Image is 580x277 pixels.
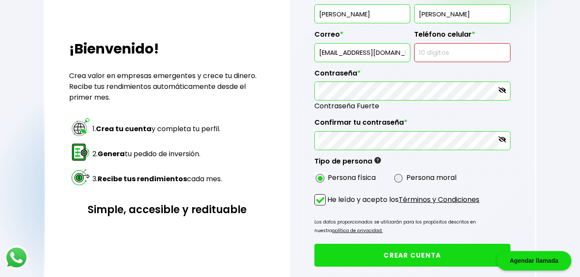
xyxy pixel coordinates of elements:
h3: Simple, accesible y redituable [69,202,265,217]
a: Términos y Condiciones [399,195,479,205]
div: Agendar llamada [497,251,571,271]
strong: Genera [98,149,125,159]
label: Confirmar tu contraseña [314,118,510,131]
a: política de privacidad. [332,227,383,234]
input: 10 dígitos [418,44,506,62]
label: Persona física [328,172,376,183]
strong: Recibe tus rendimientos [98,174,187,184]
td: 1. y completa tu perfil. [92,116,222,141]
p: Los datos proporcionados se utilizarán para los propósitos descritos en nuestra [314,218,510,235]
span: Contraseña Fuerte [314,101,510,111]
img: paso 3 [70,167,91,187]
label: Correo [314,30,410,43]
button: CREAR CUENTA [314,244,510,267]
label: Tipo de persona [314,157,381,170]
label: Teléfono celular [414,30,510,43]
h2: ¡Bienvenido! [69,38,265,59]
img: paso 1 [70,117,91,137]
p: He leído y acepto los [327,194,479,205]
input: inversionista@gmail.com [318,44,406,62]
td: 2. tu pedido de inversión. [92,142,222,166]
img: logos_whatsapp-icon.242b2217.svg [4,246,29,270]
p: Crea valor en empresas emergentes y crece tu dinero. Recibe tus rendimientos automáticamente desd... [69,70,265,103]
label: Contraseña [314,69,510,82]
img: gfR76cHglkPwleuBLjWdxeZVvX9Wp6JBDmjRYY8JYDQn16A2ICN00zLTgIroGa6qie5tIuWH7V3AapTKqzv+oMZsGfMUqL5JM... [374,157,381,164]
td: 3. cada mes. [92,167,222,191]
strong: Crea tu cuenta [96,124,152,134]
label: Persona moral [406,172,456,183]
img: paso 2 [70,142,91,162]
